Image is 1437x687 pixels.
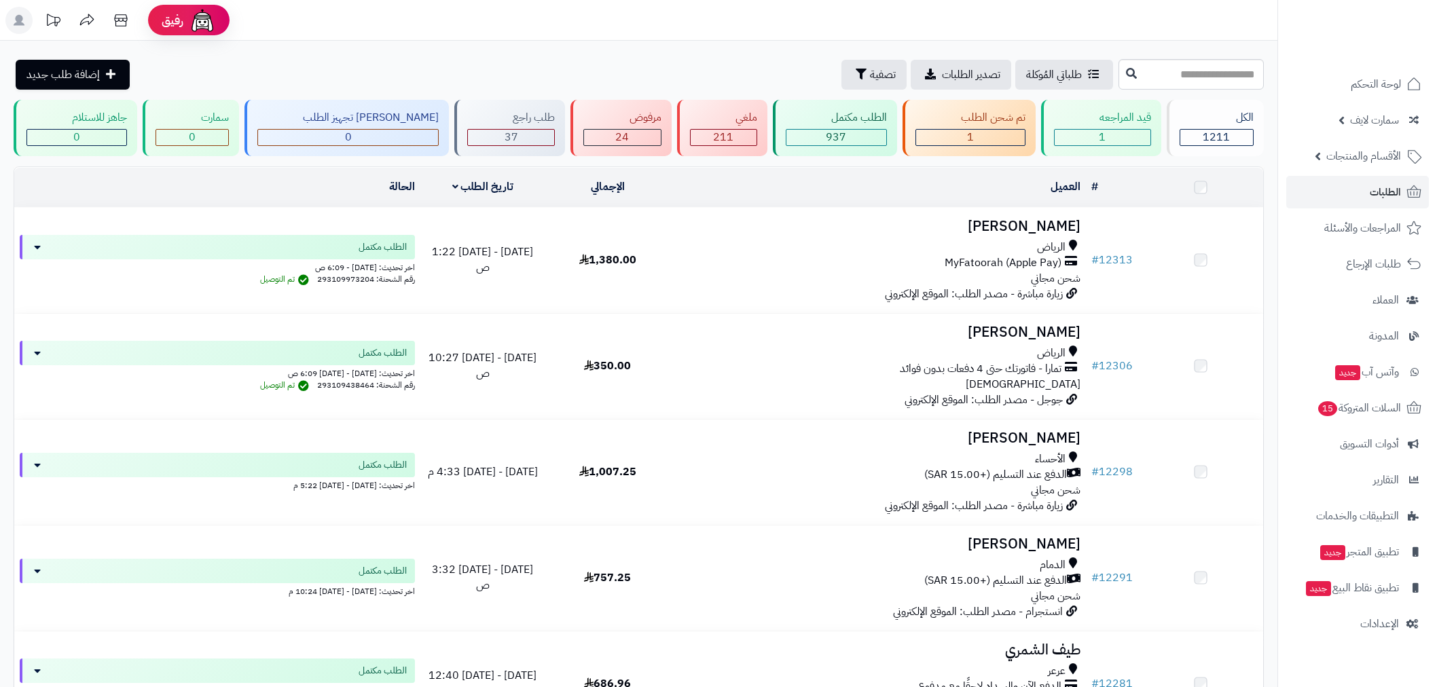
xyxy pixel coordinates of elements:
a: التطبيقات والخدمات [1286,500,1429,532]
a: جاهز للاستلام 0 [11,100,140,156]
a: تم شحن الطلب 1 [900,100,1038,156]
span: الرياض [1037,240,1066,255]
span: الرياض [1037,346,1066,361]
span: أدوات التسويق [1340,434,1399,453]
a: التقارير [1286,464,1429,496]
a: طلب راجع 37 [452,100,568,156]
span: طلباتي المُوكلة [1026,67,1082,83]
span: الإعدادات [1360,614,1399,633]
a: تطبيق المتجرجديد [1286,536,1429,568]
a: #12298 [1091,464,1133,480]
a: #12306 [1091,358,1133,374]
span: لوحة التحكم [1351,75,1401,94]
span: زيارة مباشرة - مصدر الطلب: الموقع الإلكتروني [885,498,1063,514]
span: الطلب مكتمل [359,240,407,254]
h3: [PERSON_NAME] [676,219,1080,234]
a: طلباتي المُوكلة [1015,60,1113,90]
span: عرعر [1048,663,1066,679]
a: المراجعات والأسئلة [1286,212,1429,244]
div: قيد المراجعه [1054,110,1151,126]
img: ai-face.png [189,7,216,34]
span: التطبيقات والخدمات [1316,506,1399,525]
span: MyFatoorah (Apple Pay) [945,255,1061,271]
div: مرفوض [583,110,661,126]
span: تصفية [870,67,896,83]
span: الأقسام والمنتجات [1326,147,1401,166]
span: سمارت لايف [1350,111,1399,130]
span: رقم الشحنة: 293109438464 [317,379,415,391]
h3: [PERSON_NAME] [676,430,1080,446]
a: الطلبات [1286,176,1429,208]
span: التقارير [1373,470,1399,489]
a: إضافة طلب جديد [16,60,130,90]
span: جديد [1335,365,1360,380]
div: 0 [156,130,228,145]
a: السلات المتروكة15 [1286,392,1429,424]
span: 15 [1317,401,1338,417]
a: المدونة [1286,320,1429,352]
span: تم التوصيل [260,273,312,285]
span: 1,007.25 [579,464,636,480]
span: تصدير الطلبات [942,67,1000,83]
span: الدمام [1040,557,1066,573]
span: المراجعات والأسئلة [1324,219,1401,238]
a: قيد المراجعه 1 [1038,100,1164,156]
span: 1 [967,129,974,145]
a: سمارت 0 [140,100,242,156]
img: logo-2.png [1345,18,1424,47]
span: 37 [505,129,518,145]
span: # [1091,358,1099,374]
div: 211 [691,130,757,145]
span: زيارة مباشرة - مصدر الطلب: الموقع الإلكتروني [885,286,1063,302]
span: جوجل - مصدر الطلب: الموقع الإلكتروني [905,392,1063,408]
span: تطبيق المتجر [1319,542,1399,561]
span: 757.25 [584,570,631,586]
span: # [1091,464,1099,480]
span: تم التوصيل [260,379,312,391]
span: 24 [615,129,629,145]
div: الطلب مكتمل [786,110,887,126]
span: شحن مجاني [1031,588,1080,604]
a: الحالة [389,179,415,195]
span: الدفع عند التسليم (+15.00 SAR) [924,467,1067,483]
span: إضافة طلب جديد [26,67,100,83]
div: اخر تحديث: [DATE] - [DATE] 10:24 م [20,583,415,597]
span: [DEMOGRAPHIC_DATA] [966,376,1080,392]
div: اخر تحديث: [DATE] - 6:09 ص [20,259,415,274]
a: تطبيق نقاط البيعجديد [1286,572,1429,604]
span: السلات المتروكة [1317,398,1401,417]
a: ملغي 211 [674,100,770,156]
div: 37 [468,130,554,145]
div: جاهز للاستلام [26,110,127,126]
span: الطلبات [1370,183,1401,202]
h3: [PERSON_NAME] [676,324,1080,340]
span: 0 [345,129,352,145]
a: مرفوض 24 [568,100,674,156]
a: أدوات التسويق [1286,428,1429,460]
div: 1 [1055,130,1150,145]
span: رقم الشحنة: 293109973204 [317,273,415,285]
h3: طيف الشمري [676,642,1080,658]
span: [DATE] - [DATE] 10:27 ص [429,350,536,382]
span: 350.00 [584,358,631,374]
span: الطلب مكتمل [359,664,407,677]
a: العملاء [1286,284,1429,316]
span: انستجرام - مصدر الطلب: الموقع الإلكتروني [893,604,1063,620]
span: # [1091,570,1099,586]
a: لوحة التحكم [1286,68,1429,100]
span: 1211 [1203,129,1230,145]
span: # [1091,252,1099,268]
h3: [PERSON_NAME] [676,536,1080,552]
a: #12291 [1091,570,1133,586]
a: الإعدادات [1286,608,1429,640]
a: #12313 [1091,252,1133,268]
div: 1 [916,130,1025,145]
span: جديد [1320,545,1345,560]
span: [DATE] - [DATE] 3:32 ص [432,561,533,593]
span: 1,380.00 [579,252,636,268]
div: 0 [258,130,438,145]
span: [DATE] - [DATE] 4:33 م [428,464,538,480]
span: شحن مجاني [1031,482,1080,498]
div: سمارت [156,110,229,126]
div: الكل [1180,110,1254,126]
